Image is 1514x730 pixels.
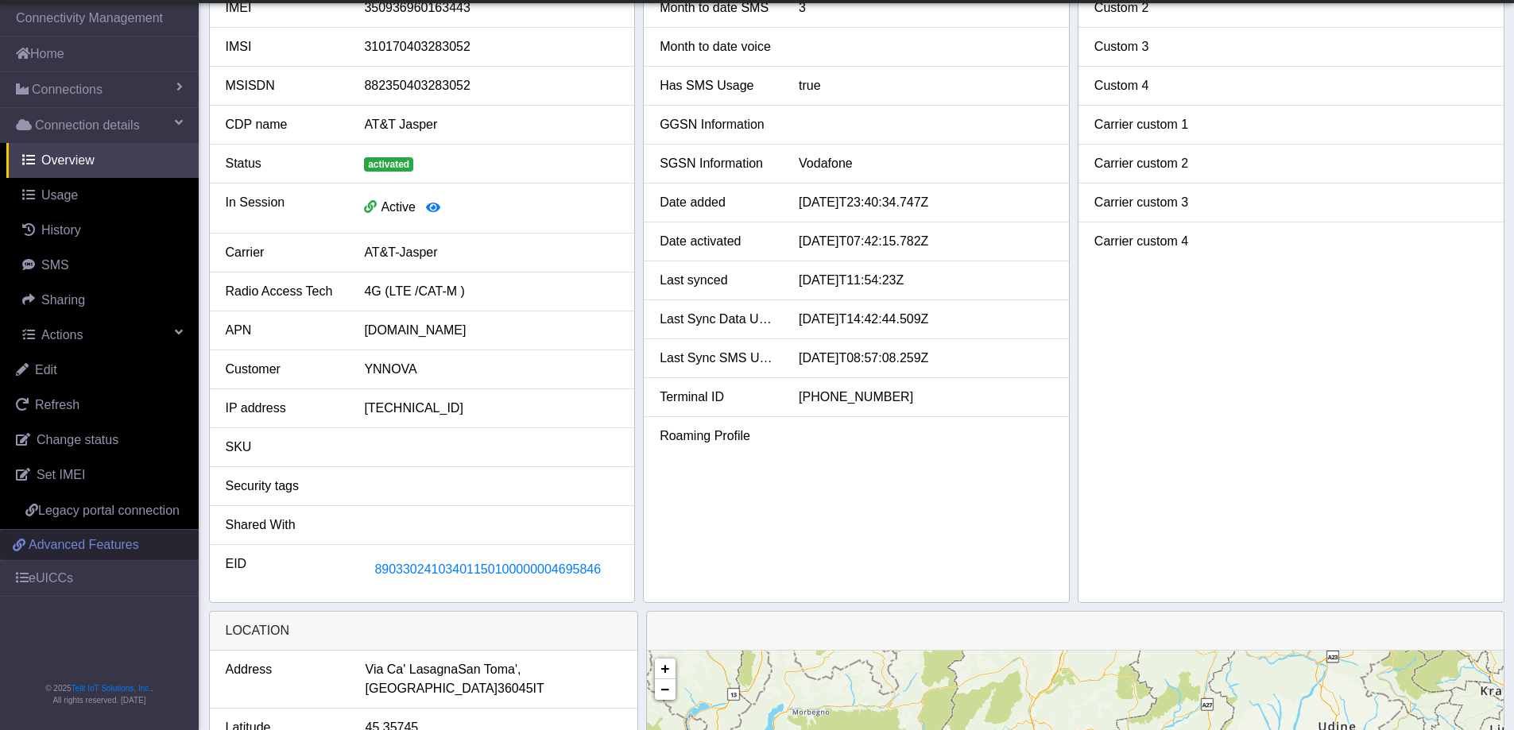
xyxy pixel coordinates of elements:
span: Refresh [35,398,79,411]
span: Via Ca' Lasagna [366,660,459,679]
a: Zoom out [655,679,676,700]
div: Has SMS Usage [648,76,787,95]
a: Telit IoT Solutions, Inc. [72,684,151,693]
div: IMSI [214,37,353,56]
span: Active [381,200,416,214]
div: AT&T Jasper [352,115,630,134]
div: Terminal ID [648,388,787,407]
div: true [787,76,1065,95]
div: Carrier custom 1 [1082,115,1222,134]
span: Edit [35,363,57,377]
span: Advanced Features [29,535,139,554]
div: Last Sync SMS Usage [648,349,787,368]
div: EID [214,554,353,585]
span: Sharing [41,293,85,307]
div: Carrier custom 4 [1082,232,1222,251]
span: Connection details [35,116,140,135]
div: [DATE]T08:57:08.259Z [787,349,1065,368]
div: Address [214,660,354,698]
div: Last synced [648,271,787,290]
div: Shared With [214,516,353,535]
div: Status [214,154,353,173]
span: Overview [41,153,95,167]
span: Set IMEI [37,468,85,481]
span: 36045 [498,679,533,698]
span: IT [533,679,544,698]
span: Change status [37,433,118,446]
a: Actions [6,318,199,353]
span: [GEOGRAPHIC_DATA] [366,679,498,698]
div: Vodafone [787,154,1065,173]
button: View session details [416,193,451,223]
div: Custom 3 [1082,37,1222,56]
span: Connections [32,80,103,99]
div: Date activated [648,232,787,251]
span: History [41,223,81,237]
div: Month to date voice [648,37,787,56]
a: Zoom in [655,659,676,679]
div: YNNOVA [352,360,630,379]
div: Customer [214,360,353,379]
div: [DOMAIN_NAME] [352,321,630,340]
div: [DATE]T14:42:44.509Z [787,310,1065,329]
a: Usage [6,178,199,213]
a: SMS [6,248,199,283]
span: San Toma', [458,660,521,679]
div: Last Sync Data Usage [648,310,787,329]
div: [PHONE_NUMBER] [787,388,1065,407]
div: CDP name [214,115,353,134]
span: Usage [41,188,78,202]
div: Custom 4 [1082,76,1222,95]
div: In Session [214,193,353,223]
div: 4G (LTE /CAT-M ) [352,282,630,301]
div: Security tags [214,477,353,496]
div: SGSN Information [648,154,787,173]
div: IP address [214,399,353,418]
div: [DATE]T11:54:23Z [787,271,1065,290]
div: APN [214,321,353,340]
span: Legacy portal connection [38,504,180,517]
div: [DATE]T07:42:15.782Z [787,232,1065,251]
div: LOCATION [210,612,637,651]
div: 310170403283052 [352,37,630,56]
span: activated [364,157,413,172]
a: Sharing [6,283,199,318]
span: SMS [41,258,69,272]
button: 89033024103401150100000004695846 [364,554,611,585]
div: Carrier custom 2 [1082,154,1222,173]
div: SKU [214,438,353,457]
div: Date added [648,193,787,212]
a: Overview [6,143,199,178]
div: AT&T-Jasper [352,243,630,262]
div: Roaming Profile [648,427,787,446]
div: Carrier custom 3 [1082,193,1222,212]
span: 89033024103401150100000004695846 [374,562,601,576]
div: [DATE]T23:40:34.747Z [787,193,1065,212]
div: MSISDN [214,76,353,95]
div: [TECHNICAL_ID] [352,399,630,418]
div: GGSN Information [648,115,787,134]
div: Radio Access Tech [214,282,353,301]
span: Actions [41,328,83,342]
a: History [6,213,199,248]
div: Carrier [214,243,353,262]
div: 882350403283052 [352,76,630,95]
